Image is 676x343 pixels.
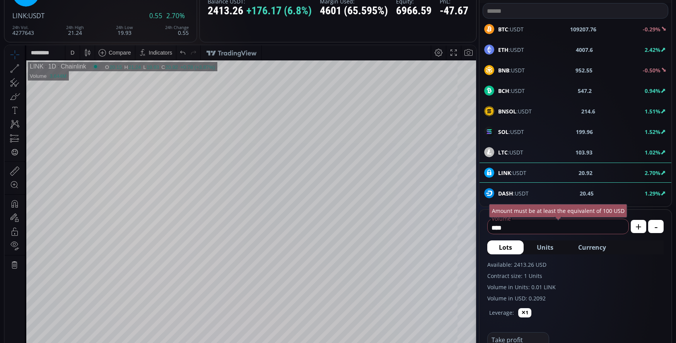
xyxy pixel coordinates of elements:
[12,25,34,36] div: 4277643
[643,67,661,74] b: -0.50%
[440,5,468,17] div: -47.67
[576,128,593,136] b: 199.96
[166,12,185,19] span: 2.70%
[648,220,664,233] button: -
[525,240,565,254] button: Units
[104,4,126,10] div: Compare
[120,19,124,25] div: H
[144,4,168,10] div: Indicators
[45,28,61,34] div: 3.644M
[645,149,661,156] b: 1.02%
[645,108,661,115] b: 1.51%
[138,19,142,25] div: L
[576,46,593,54] b: 4007.6
[575,66,592,74] b: 952.55
[208,5,312,17] div: 2413.26
[498,46,524,54] span: :USDT
[165,25,189,30] div: 24h Change
[149,12,162,19] span: 0.55
[161,19,174,25] div: 20.92
[105,19,118,25] div: 20.15
[498,128,509,135] b: SOL
[116,25,133,30] div: 24h Low
[578,87,592,95] b: 547.2
[320,5,388,17] div: 4601 (65.595%)
[498,189,529,197] span: :USDT
[645,46,661,53] b: 2.42%
[498,66,525,74] span: :USDT
[487,294,664,302] label: Volume in USD: 0.2092
[498,25,524,33] span: :USDT
[498,87,525,95] span: :USDT
[101,19,105,25] div: O
[25,18,39,25] div: LINK
[116,25,133,36] div: 19.93
[12,25,34,30] div: 24h Vol.
[645,128,661,135] b: 1.52%
[580,189,594,197] b: 20.45
[498,128,524,136] span: :USDT
[176,19,210,25] div: +0.78 (+3.87%)
[645,87,661,94] b: 0.94%
[51,18,82,25] div: Chainlink
[498,26,508,33] b: BTC
[157,19,160,25] div: C
[487,240,524,254] button: Lots
[489,204,627,218] div: Amount must be at least the equivalent of 100 USD
[498,148,523,156] span: :USDT
[124,19,137,25] div: 21.24
[498,87,509,94] b: BCH
[18,317,21,328] div: Hide Drawings Toolbar
[489,309,514,317] label: Leverage:
[498,46,509,53] b: ETH
[499,243,512,252] span: Lots
[7,103,13,111] div: 
[487,272,664,280] label: Contract size: 1 Units
[518,308,531,317] button: ✕1
[570,25,596,33] b: 109207.76
[643,26,661,33] b: -0.29%
[66,25,84,30] div: 24h High
[537,243,553,252] span: Units
[87,18,94,25] div: Market open
[645,190,661,197] b: 1.29%
[575,148,592,156] b: 103.93
[498,190,513,197] b: DASH
[487,261,664,269] label: Available: 2413.26 USD
[39,18,51,25] div: 1D
[578,243,606,252] span: Currency
[27,11,44,20] span: :USDT
[396,5,432,17] div: 6966.59
[567,240,618,254] button: Currency
[498,108,516,115] b: BNSOL
[165,25,189,36] div: 0.55
[25,28,42,34] div: Volume
[66,4,70,10] div: D
[498,67,509,74] b: BNB
[631,220,646,233] button: +
[498,107,532,115] span: :USDT
[581,107,595,115] b: 214.6
[487,283,664,291] label: Volume in Units: 0.01 LINK
[246,5,312,17] span: +176.17 (6.8%)
[142,19,155,25] div: 19.93
[12,11,27,20] span: LINK
[66,25,84,36] div: 21.24
[498,149,508,156] b: LTC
